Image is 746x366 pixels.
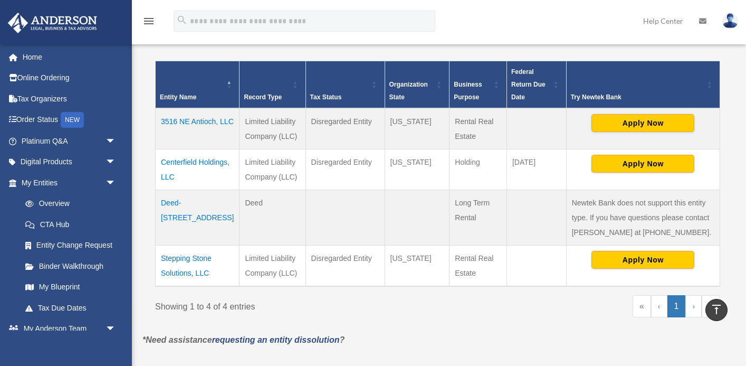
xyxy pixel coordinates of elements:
[15,235,127,256] a: Entity Change Request
[7,46,132,68] a: Home
[106,318,127,340] span: arrow_drop_down
[15,256,127,277] a: Binder Walkthrough
[710,303,723,316] i: vertical_align_top
[305,245,385,286] td: Disregarded Entity
[160,93,196,101] span: Entity Name
[7,318,132,340] a: My Anderson Teamarrow_drop_down
[685,295,702,317] a: Next
[5,13,100,33] img: Anderson Advisors Platinum Portal
[454,81,482,101] span: Business Purpose
[310,93,342,101] span: Tax Status
[156,149,240,190] td: Centerfield Holdings, LLC
[511,68,546,101] span: Federal Return Due Date
[142,15,155,27] i: menu
[155,295,430,314] div: Showing 1 to 4 of 4 entries
[15,277,127,298] a: My Blueprint
[7,172,127,193] a: My Entitiesarrow_drop_down
[240,245,305,286] td: Limited Liability Company (LLC)
[571,91,704,104] div: Try Newtek Bank
[176,14,188,26] i: search
[385,108,449,149] td: [US_STATE]
[591,155,694,173] button: Apply Now
[15,297,127,318] a: Tax Due Dates
[705,299,728,321] a: vertical_align_top
[651,295,667,317] a: Previous
[156,108,240,149] td: 3516 NE Antioch, LLC
[212,335,340,344] a: requesting an entity dissolution
[385,61,449,108] th: Organization State: Activate to sort
[106,172,127,194] span: arrow_drop_down
[667,295,686,317] a: 1
[156,190,240,245] td: Deed- [STREET_ADDRESS]
[240,190,305,245] td: Deed
[389,81,428,101] span: Organization State
[449,108,507,149] td: Rental Real Estate
[385,245,449,286] td: [US_STATE]
[240,61,305,108] th: Record Type: Activate to sort
[566,61,720,108] th: Try Newtek Bank : Activate to sort
[7,152,132,173] a: Digital Productsarrow_drop_down
[142,18,155,27] a: menu
[7,130,132,152] a: Platinum Q&Aarrow_drop_down
[385,149,449,190] td: [US_STATE]
[506,149,566,190] td: [DATE]
[244,93,282,101] span: Record Type
[566,190,720,245] td: Newtek Bank does not support this entity type. If you have questions please contact [PERSON_NAME]...
[142,335,345,344] em: *Need assistance ?
[156,245,240,286] td: Stepping Stone Solutions, LLC
[15,193,121,214] a: Overview
[506,61,566,108] th: Federal Return Due Date: Activate to sort
[449,149,507,190] td: Holding
[591,251,694,269] button: Apply Now
[240,149,305,190] td: Limited Liability Company (LLC)
[7,68,132,89] a: Online Ordering
[633,295,651,317] a: First
[702,295,720,317] a: Last
[7,109,132,131] a: Order StatusNEW
[61,112,84,128] div: NEW
[722,13,738,29] img: User Pic
[15,214,127,235] a: CTA Hub
[7,88,132,109] a: Tax Organizers
[106,152,127,173] span: arrow_drop_down
[591,114,694,132] button: Apply Now
[305,61,385,108] th: Tax Status: Activate to sort
[240,108,305,149] td: Limited Liability Company (LLC)
[305,149,385,190] td: Disregarded Entity
[449,190,507,245] td: Long Term Rental
[449,61,507,108] th: Business Purpose: Activate to sort
[106,130,127,152] span: arrow_drop_down
[305,108,385,149] td: Disregarded Entity
[156,61,240,108] th: Entity Name: Activate to invert sorting
[449,245,507,286] td: Rental Real Estate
